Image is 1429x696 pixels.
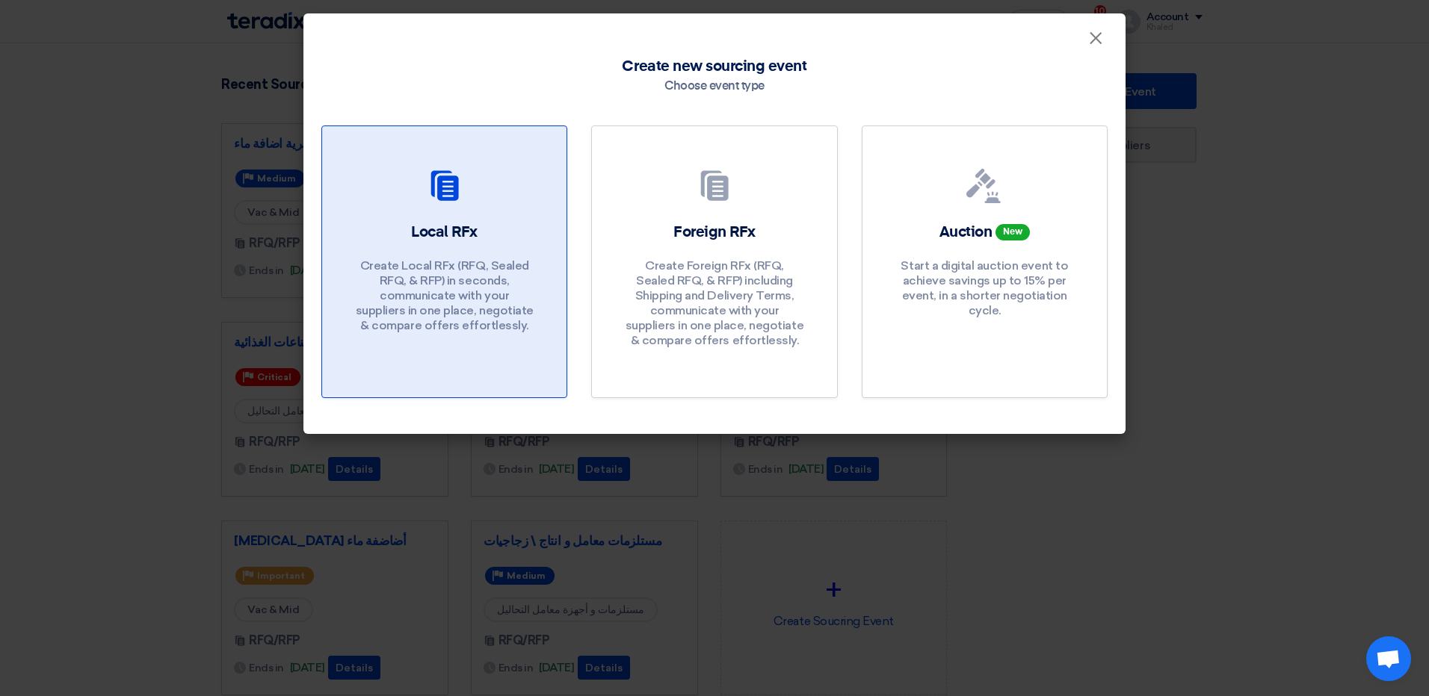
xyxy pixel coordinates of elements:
[664,78,765,96] div: Choose event type
[939,225,993,240] span: Auction
[591,125,837,398] a: Foreign RFx Create Foreign RFx (RFQ, Sealed RFQ, & RFP) including Shipping and Delivery Terms, co...
[622,55,806,78] span: Create new sourcing event
[321,125,567,398] a: Local RFx Create Local RFx (RFQ, Sealed RFQ, & RFP) in seconds, communicate with your suppliers i...
[895,258,1074,318] p: Start a digital auction event to achieve savings up to 15% per event, in a shorter negotiation cy...
[411,222,478,243] h2: Local RFx
[355,258,534,333] p: Create Local RFx (RFQ, Sealed RFQ, & RFP) in seconds, communicate with your suppliers in one plac...
[673,222,756,243] h2: Foreign RFx
[996,224,1030,240] span: New
[862,125,1108,398] a: Auction New Start a digital auction event to achieve savings up to 15% per event, in a shorter ne...
[625,258,804,348] p: Create Foreign RFx (RFQ, Sealed RFQ, & RFP) including Shipping and Delivery Terms, communicate wi...
[1076,24,1115,54] button: Close
[1088,27,1103,57] span: ×
[1366,636,1411,681] a: Open chat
